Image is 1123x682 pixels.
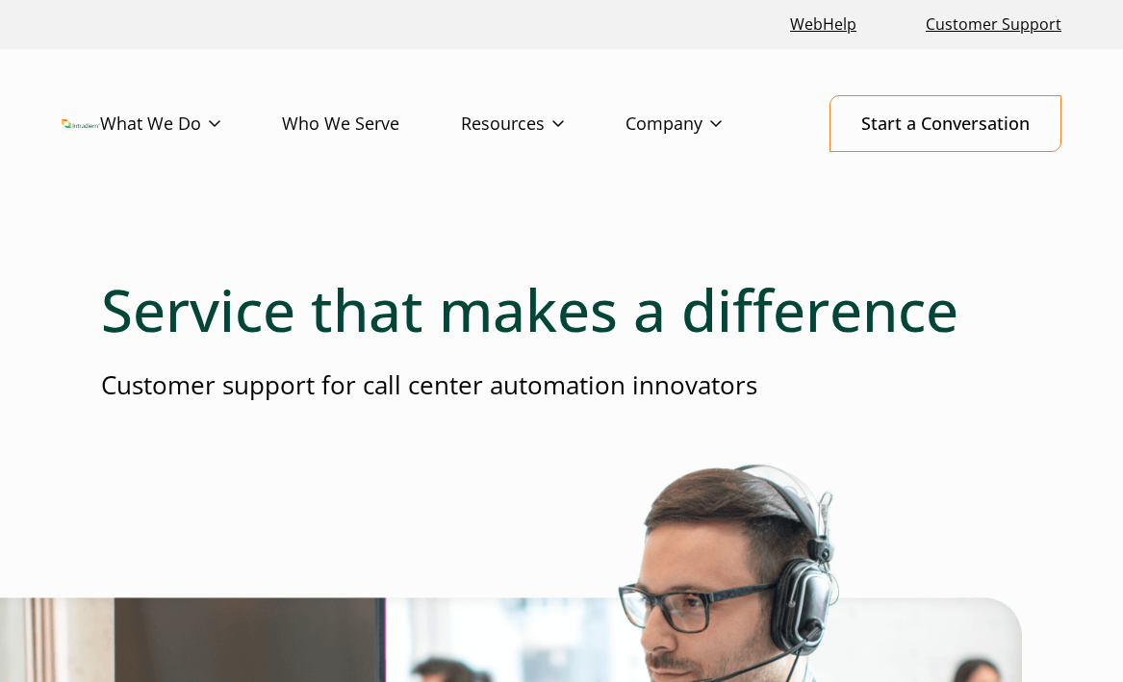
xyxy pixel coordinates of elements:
[282,96,461,152] a: Who We Serve
[62,119,100,129] img: Intradiem
[62,119,100,129] a: Link to homepage of Intradiem
[101,367,1022,403] p: Customer support for call center automation innovators
[625,96,783,152] a: Company
[100,96,282,152] a: What We Do
[461,96,625,152] a: Resources
[782,4,864,45] a: Link opens in a new window
[101,275,1022,344] h1: Service that makes a difference
[918,4,1069,45] a: Customer Support
[829,95,1061,152] a: Start a Conversation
